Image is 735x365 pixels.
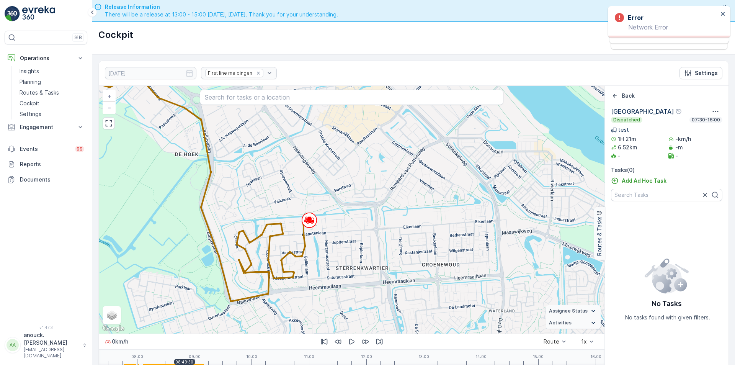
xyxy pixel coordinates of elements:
div: Help Tooltip Icon [676,108,682,115]
a: Open this area in Google Maps (opens a new window) [101,324,126,334]
p: anouck.[PERSON_NAME] [24,331,79,347]
a: Zoom Out [103,102,115,113]
p: Operations [20,54,72,62]
p: Settings [20,110,41,118]
input: Search Tasks [611,189,722,201]
p: Add Ad Hoc Task [622,177,666,185]
p: Documents [20,176,84,183]
button: close [720,11,726,18]
p: - [618,152,621,160]
p: 08:00 [131,354,143,359]
p: 14:00 [475,354,487,359]
h3: Error [628,13,644,22]
p: 09:00 [189,354,201,359]
img: Google [101,324,126,334]
p: 0 km/h [112,338,128,345]
p: Routes & Tasks [596,216,603,256]
span: − [108,104,111,111]
p: Routes & Tasks [20,89,59,97]
a: Reports [5,157,87,172]
img: config error [644,257,689,294]
p: Cockpit [98,29,133,41]
img: logo_light-DOdMpM7g.png [22,6,55,21]
p: Settings [695,69,718,77]
p: 11:00 [304,354,314,359]
p: Back [622,92,635,100]
a: Settings [16,109,87,119]
p: - [675,152,678,160]
a: Documents [5,172,87,187]
summary: Activities [546,317,601,329]
button: AAanouck.[PERSON_NAME][EMAIL_ADDRESS][DOMAIN_NAME] [5,331,87,359]
p: test [618,126,629,134]
a: Events99 [5,141,87,157]
summary: Assignee Status [546,305,601,317]
input: dd/mm/yyyy [105,67,196,79]
p: Reports [20,160,84,168]
p: Dispatched [612,117,641,123]
p: -km/h [675,135,691,143]
p: 07:30-16:00 [691,117,721,123]
p: No tasks found with given filters. [625,314,710,321]
a: Layers [103,307,120,324]
p: 15:00 [533,354,544,359]
p: No Tasks [652,298,682,309]
span: There will be a release at 13:00 - 15:00 [DATE], [DATE]. Thank you for your understanding. [105,11,338,18]
a: Zoom In [103,90,115,102]
a: Insights [16,66,87,77]
a: Cockpit [16,98,87,109]
button: Engagement [5,119,87,135]
button: Operations [5,51,87,66]
div: AA [7,339,19,351]
a: Back [611,92,635,100]
p: Cockpit [20,100,39,107]
p: 13:00 [418,354,429,359]
span: v 1.47.3 [5,325,87,330]
p: 16:00 [590,354,601,359]
p: Planning [20,78,41,86]
p: Engagement [20,123,72,131]
p: Insights [20,67,39,75]
span: Assignee Status [549,308,588,314]
p: 12:00 [361,354,372,359]
input: Search for tasks or a location [200,90,503,105]
p: [EMAIL_ADDRESS][DOMAIN_NAME] [24,347,79,359]
button: Settings [679,67,722,79]
span: Release Information [105,3,338,11]
p: 08:49:30 [175,360,193,364]
img: logo [5,6,20,21]
p: 99 [77,146,83,152]
a: Planning [16,77,87,87]
a: Routes & Tasks [16,87,87,98]
span: + [108,93,111,99]
span: Activities [549,320,572,326]
p: [GEOGRAPHIC_DATA] [611,107,674,116]
p: 10:00 [246,354,257,359]
p: Tasks ( 0 ) [611,166,722,174]
p: Network Error [615,24,718,31]
a: Add Ad Hoc Task [611,177,666,185]
p: -m [675,144,683,151]
p: Events [20,145,70,153]
div: 1x [581,339,587,345]
div: Route [544,339,559,345]
p: 6.52km [618,144,637,151]
p: 1H 21m [618,135,636,143]
p: ⌘B [74,34,82,41]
